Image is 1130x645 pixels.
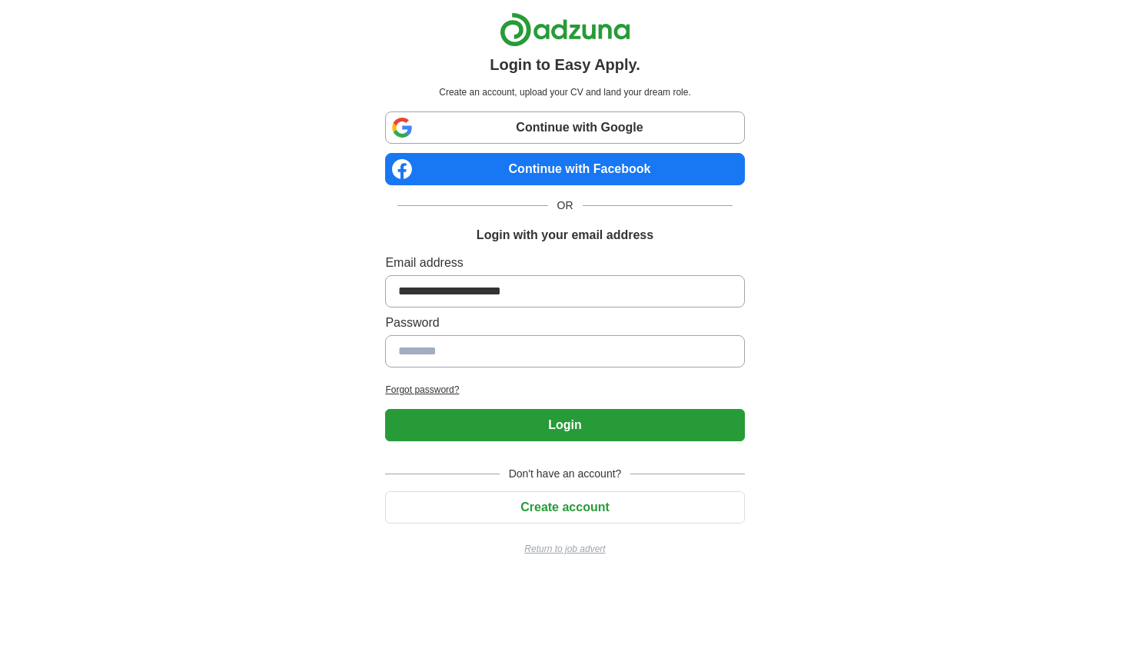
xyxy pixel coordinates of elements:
[548,198,583,214] span: OR
[385,409,744,441] button: Login
[500,12,630,47] img: Adzuna logo
[490,53,640,76] h1: Login to Easy Apply.
[385,314,744,332] label: Password
[385,153,744,185] a: Continue with Facebook
[477,226,653,244] h1: Login with your email address
[385,542,744,556] a: Return to job advert
[385,491,744,524] button: Create account
[388,85,741,99] p: Create an account, upload your CV and land your dream role.
[385,500,744,514] a: Create account
[385,254,744,272] label: Email address
[385,383,744,397] a: Forgot password?
[385,111,744,144] a: Continue with Google
[500,466,631,482] span: Don't have an account?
